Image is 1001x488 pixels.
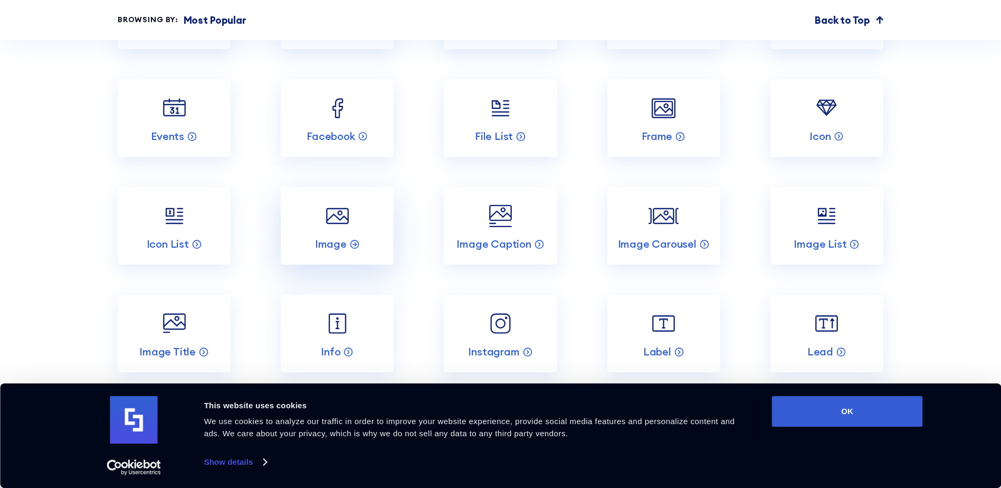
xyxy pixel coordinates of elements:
[642,129,672,143] p: Frame
[151,129,184,143] p: Events
[607,79,720,157] a: Frame
[307,129,355,143] p: Facebook
[322,93,352,124] img: Facebook
[485,308,516,339] img: Instagram
[281,79,394,157] a: Facebook
[118,187,231,265] a: Icon List
[794,237,846,251] p: Image List
[88,459,180,475] a: Usercentrics Cookiebot - opens in a new window
[607,187,720,265] a: Image Carousel
[110,396,158,444] img: logo
[281,295,394,372] a: Info
[204,399,748,412] div: This website uses cookies
[618,237,697,251] p: Image Carousel
[649,308,679,339] img: Label
[468,345,519,359] p: Instagram
[139,345,196,359] p: Image Title
[456,237,531,251] p: Image Caption
[815,13,883,27] a: Back to Top
[184,13,246,27] p: Most Popular
[815,13,870,27] p: Back to Top
[147,237,189,251] p: Icon List
[444,79,557,157] a: File List
[322,201,352,231] img: Image
[607,295,720,372] a: Label
[118,79,231,157] a: Events
[485,201,516,231] img: Image Caption
[204,417,735,438] span: We use cookies to analyze our traffic in order to improve your website experience, provide social...
[485,93,516,124] img: File List
[315,237,347,251] p: Image
[812,93,842,124] img: Icon
[812,308,842,339] img: Lead
[649,93,679,124] img: Frame
[118,295,231,372] a: Image Title
[159,93,189,124] img: Events
[649,201,679,231] img: Image Carousel
[643,345,671,359] p: Label
[444,295,557,372] a: Instagram
[159,308,189,339] img: Image Title
[770,295,883,372] a: Lead
[159,201,189,231] img: Icon List
[812,201,842,231] img: Image List
[321,345,340,359] p: Info
[809,129,831,143] p: Icon
[770,79,883,157] a: Icon
[807,345,833,359] p: Lead
[770,187,883,265] a: Image List
[204,454,266,470] a: Show details
[772,396,923,427] button: OK
[118,14,178,25] div: Browsing by:
[281,187,394,265] a: Image
[322,308,352,339] img: Info
[475,129,513,143] p: File List
[444,187,557,265] a: Image Caption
